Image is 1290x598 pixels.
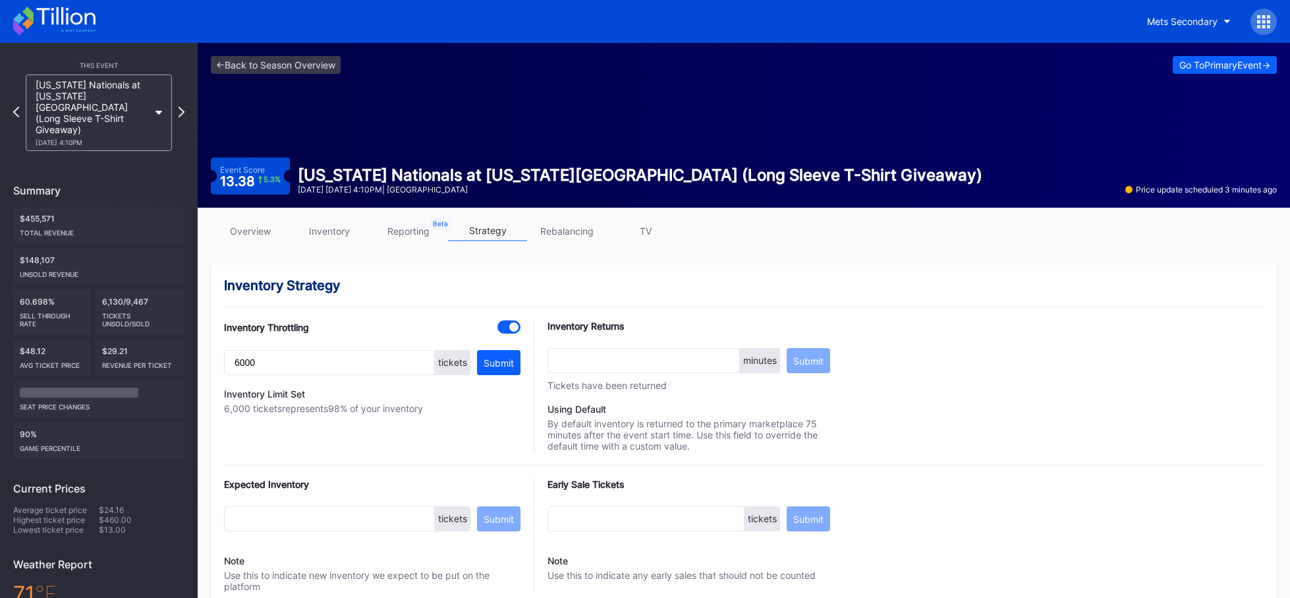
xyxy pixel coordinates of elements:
div: Submit [793,355,824,367]
button: Submit [787,348,830,373]
div: Inventory Returns [547,320,830,332]
div: Inventory Strategy [224,278,1264,293]
div: Inventory Limit Set [224,388,520,400]
div: Game percentile [20,439,178,452]
button: Go ToPrimaryEvent-> [1173,56,1277,74]
div: Expected Inventory [224,479,520,490]
div: Avg ticket price [20,356,84,369]
div: Submit [484,357,514,369]
div: seat price changes [20,398,178,411]
div: Highest ticket price [13,515,99,525]
div: Current Prices [13,482,184,495]
div: By default inventory is returned to the primary marketplace 75 minutes after the event start time... [547,404,830,452]
div: [DATE] 4:10PM [36,138,149,146]
div: $24.16 [99,505,184,515]
div: Sell Through Rate [20,307,84,328]
div: tickets [435,350,470,375]
div: $455,571 [13,207,184,243]
div: $460.00 [99,515,184,525]
a: TV [606,221,685,241]
div: 6,130/9,467 [96,290,185,334]
div: 13.38 [220,175,281,188]
button: Submit [787,506,830,531]
a: overview [211,221,290,241]
div: Total Revenue [20,224,178,237]
div: 60.698% [13,290,90,334]
div: Average ticket price [13,505,99,515]
div: Early Sale Tickets [547,479,830,490]
div: This Event [13,61,184,69]
div: Revenue per ticket [102,356,179,369]
div: $148,107 [13,249,184,285]
div: Note [547,555,830,566]
div: Go To Primary Event -> [1179,59,1270,71]
div: minutes [740,348,780,373]
div: Submit [793,514,824,525]
a: <-Back to Season Overview [211,56,341,74]
a: inventory [290,221,369,241]
div: [DATE] [DATE] 4:10PM | [GEOGRAPHIC_DATA] [298,185,982,194]
a: reporting [369,221,448,241]
button: Submit [477,506,520,531]
div: Unsold Revenue [20,265,178,278]
div: tickets [744,506,780,531]
button: Submit [477,350,520,375]
div: Use this to indicate new inventory we expect to be put on the platform [224,538,520,592]
div: Note [224,555,520,566]
div: Use this to indicate any early sales that should not be counted [547,538,830,581]
div: 5.3 % [264,176,281,183]
div: Summary [13,184,184,197]
div: Weather Report [13,558,184,571]
div: Lowest ticket price [13,525,99,535]
div: Using Default [547,404,830,415]
div: 90% [13,423,184,459]
a: strategy [448,221,527,241]
div: [US_STATE] Nationals at [US_STATE][GEOGRAPHIC_DATA] (Long Sleeve T-Shirt Giveaway) [36,79,149,146]
div: Tickets Unsold/Sold [102,307,179,328]
button: Mets Secondary [1137,9,1241,34]
div: $13.00 [99,525,184,535]
div: Price update scheduled 3 minutes ago [1125,185,1277,194]
div: Inventory Throttling [224,322,309,333]
div: [US_STATE] Nationals at [US_STATE][GEOGRAPHIC_DATA] (Long Sleeve T-Shirt Giveaway) [298,165,982,185]
a: rebalancing [527,221,606,241]
div: Tickets have been returned [547,380,830,390]
div: Mets Secondary [1147,16,1218,27]
div: $29.21 [96,340,185,376]
div: $48.12 [13,340,90,376]
div: tickets [435,506,470,531]
div: Submit [484,514,514,525]
div: 6,000 tickets represents 98 % of your inventory [224,403,520,414]
div: Event Score [220,165,265,175]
